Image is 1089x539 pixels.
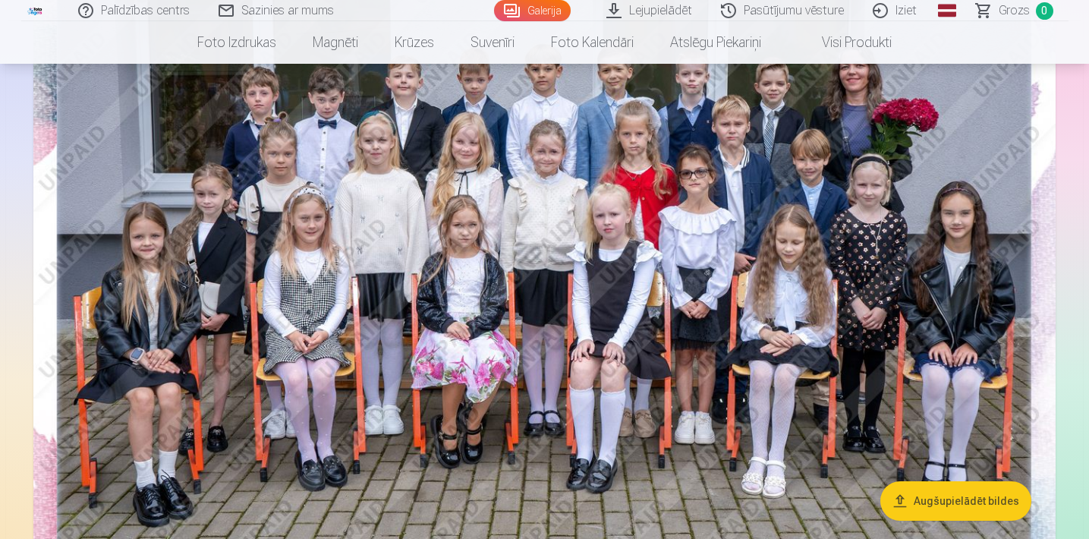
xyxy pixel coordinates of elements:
[294,21,376,64] a: Magnēti
[652,21,779,64] a: Atslēgu piekariņi
[1036,2,1053,20] span: 0
[779,21,910,64] a: Visi produkti
[452,21,533,64] a: Suvenīri
[880,481,1031,521] button: Augšupielādēt bildes
[179,21,294,64] a: Foto izdrukas
[27,6,44,15] img: /fa3
[533,21,652,64] a: Foto kalendāri
[376,21,452,64] a: Krūzes
[999,2,1030,20] span: Grozs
